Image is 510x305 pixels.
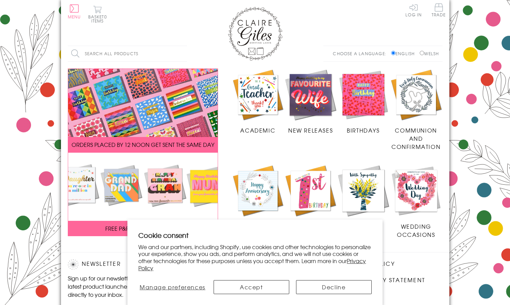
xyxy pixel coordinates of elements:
a: Accessibility Statement [340,276,425,285]
span: ORDERS PLACED BY 12 NOON GET SENT THE SAME DAY [72,140,214,149]
a: Birthdays [337,68,390,135]
a: Anniversary [232,164,284,230]
a: Trade [432,3,446,18]
a: Log In [405,3,422,17]
button: Basket0 items [88,5,107,23]
p: We and our partners, including Shopify, use cookies and other technologies to personalize your ex... [138,243,372,272]
span: New Releases [288,126,333,134]
label: English [391,50,418,57]
button: Manage preferences [138,280,206,294]
input: Search [180,46,187,61]
span: Communion and Confirmation [391,126,441,151]
span: Trade [432,3,446,17]
p: Sign up for our newsletter to receive the latest product launches, news and offers directly to yo... [68,274,184,299]
input: Welsh [420,51,424,55]
span: 0 items [91,14,107,24]
a: Privacy Policy [138,257,366,272]
span: Menu [68,14,81,20]
span: Manage preferences [140,283,205,291]
a: Age Cards [284,164,337,230]
span: Academic [240,126,275,134]
a: New Releases [284,68,337,135]
img: Claire Giles Greetings Cards [228,7,282,61]
h2: Cookie consent [138,230,372,240]
button: Decline [296,280,372,294]
a: Sympathy [337,164,390,230]
input: English [391,51,396,55]
a: Academic [232,68,284,135]
span: Wedding Occasions [397,222,435,239]
span: Birthdays [347,126,380,134]
p: Choose a language: [333,50,390,57]
button: Menu [68,4,81,19]
span: FREE P&P ON ALL UK ORDERS [105,224,180,232]
h2: Newsletter [68,259,184,270]
a: Communion and Confirmation [390,68,443,151]
button: Accept [214,280,289,294]
label: Welsh [420,50,439,57]
input: Search all products [68,46,187,61]
a: Wedding Occasions [390,164,443,239]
